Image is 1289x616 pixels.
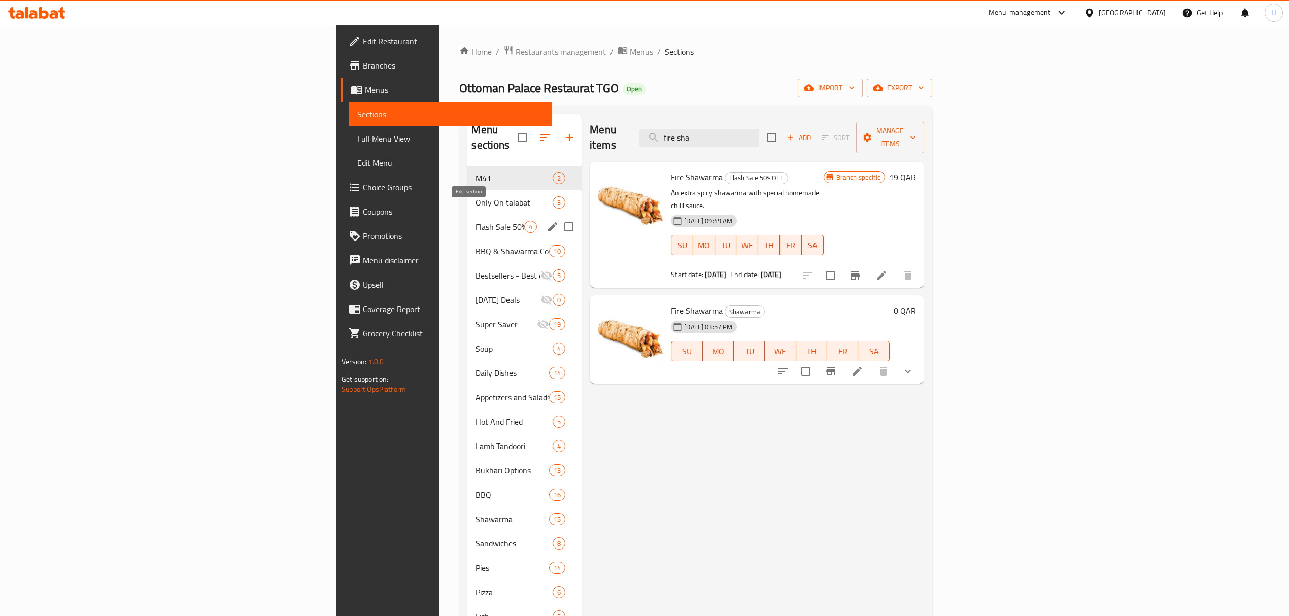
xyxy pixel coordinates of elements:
[762,238,776,253] span: TH
[365,84,544,96] span: Menus
[341,224,552,248] a: Promotions
[610,46,614,58] li: /
[342,372,388,386] span: Get support on:
[476,269,540,282] span: Bestsellers - Best discounts on selected items
[623,85,646,93] span: Open
[800,344,823,359] span: TH
[476,245,549,257] span: BBQ & Shawarma Combo
[771,359,795,384] button: sort-choices
[725,172,788,184] div: Flash Sale 50% OFF
[553,344,565,354] span: 4
[349,102,552,126] a: Sections
[553,269,565,282] div: items
[549,391,565,403] div: items
[831,344,854,359] span: FR
[553,588,565,597] span: 6
[363,59,544,72] span: Branches
[476,440,553,452] span: Lamb Tandoori
[476,416,553,428] div: Hot And Fried
[736,235,758,255] button: WE
[467,458,582,483] div: Bukhari Options13
[467,288,582,312] div: [DATE] Deals0
[553,537,565,550] div: items
[341,53,552,78] a: Branches
[550,490,565,500] span: 16
[549,464,565,476] div: items
[989,7,1051,19] div: Menu-management
[783,130,815,146] button: Add
[796,341,827,361] button: TH
[467,215,582,239] div: Flash Sale 50% OFF4edit
[827,341,858,361] button: FR
[590,122,627,153] h2: Menu items
[856,122,924,153] button: Manage items
[785,132,812,144] span: Add
[1099,7,1166,18] div: [GEOGRAPHIC_DATA]
[675,238,689,253] span: SU
[705,268,726,281] b: [DATE]
[550,247,565,256] span: 10
[832,173,885,182] span: Branch specific
[467,434,582,458] div: Lamb Tandoori4
[476,318,537,330] span: Super Saver
[363,35,544,47] span: Edit Restaurant
[734,341,765,361] button: TU
[697,238,711,253] span: MO
[341,272,552,297] a: Upsell
[761,127,783,148] span: Select section
[341,321,552,346] a: Grocery Checklist
[476,513,549,525] div: Shawarma
[671,169,723,185] span: Fire Shawarma
[467,580,582,604] div: Pizza6
[553,539,565,549] span: 8
[815,130,856,146] span: Select section first
[802,235,824,255] button: SA
[549,489,565,501] div: items
[363,303,544,315] span: Coverage Report
[553,417,565,427] span: 5
[557,125,582,150] button: Add section
[349,126,552,151] a: Full Menu View
[769,344,792,359] span: WE
[363,206,544,218] span: Coupons
[896,263,920,288] button: delete
[784,238,798,253] span: FR
[725,306,764,318] span: Shawarma
[553,440,565,452] div: items
[795,361,817,382] span: Select to update
[476,196,553,209] div: Only On talabat
[671,268,703,281] span: Start date:
[341,29,552,53] a: Edit Restaurant
[553,196,565,209] div: items
[902,365,914,378] svg: Show Choices
[476,391,549,403] span: Appetizers and Salads
[819,359,843,384] button: Branch-specific-item
[467,312,582,336] div: Super Saver19
[342,355,366,368] span: Version:
[598,170,663,235] img: Fire Shawarma
[516,46,606,58] span: Restaurants management
[476,586,553,598] div: Pizza
[864,125,916,150] span: Manage items
[341,297,552,321] a: Coverage Report
[467,385,582,409] div: Appetizers and Salads15
[476,537,553,550] span: Sandwiches
[467,531,582,556] div: Sandwiches8
[476,172,553,184] span: M41
[858,341,889,361] button: SA
[467,556,582,580] div: Pies14
[476,343,553,355] div: Soup
[476,221,524,233] div: Flash Sale 50% OFF
[875,82,924,94] span: export
[459,45,932,58] nav: breadcrumb
[467,166,582,190] div: M412
[341,78,552,102] a: Menus
[671,187,823,212] p: An extra spicy shawarma with special homemade chilli sauce.
[553,198,565,208] span: 3
[467,263,582,288] div: Bestsellers - Best discounts on selected items5
[738,344,761,359] span: TU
